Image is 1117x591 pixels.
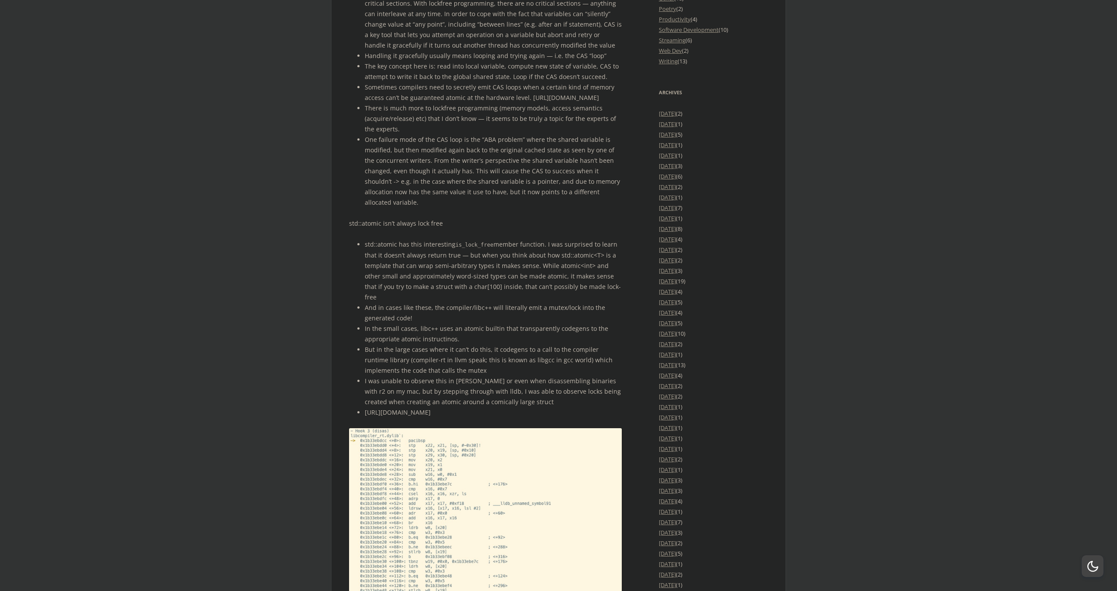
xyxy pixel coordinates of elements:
[659,3,768,14] li: (2)
[659,402,768,412] li: (1)
[659,443,768,454] li: (1)
[659,307,768,318] li: (4)
[659,559,768,569] li: (1)
[659,119,768,129] li: (1)
[659,371,676,379] a: [DATE]
[659,360,768,370] li: (13)
[659,423,768,433] li: (1)
[659,455,676,463] a: [DATE]
[365,323,622,344] li: In the small cases, libc++ uses an atomic builtin that transparently codegens to the appropriate ...
[659,339,768,349] li: (2)
[659,172,676,180] a: [DATE]
[659,550,676,557] a: [DATE]
[659,26,719,34] a: Software Development
[659,203,768,213] li: (7)
[659,445,676,453] a: [DATE]
[659,298,676,306] a: [DATE]
[659,256,676,264] a: [DATE]
[659,370,768,381] li: (4)
[365,344,622,376] li: But in the large cases where it can’t do this, it codegens to a call to the compiler runtime libr...
[659,318,768,328] li: (5)
[659,108,768,119] li: (2)
[659,267,676,275] a: [DATE]
[659,225,676,233] a: [DATE]
[659,496,768,506] li: (4)
[659,508,676,515] a: [DATE]
[659,140,768,150] li: (1)
[659,182,768,192] li: (2)
[659,382,676,390] a: [DATE]
[659,391,768,402] li: (2)
[659,120,676,128] a: [DATE]
[659,24,768,35] li: (10)
[659,297,768,307] li: (5)
[659,349,768,360] li: (1)
[659,288,676,295] a: [DATE]
[659,517,768,527] li: (7)
[659,433,768,443] li: (1)
[659,87,768,98] h3: Archives
[659,286,768,297] li: (4)
[659,529,676,536] a: [DATE]
[659,340,676,348] a: [DATE]
[659,5,676,13] a: Poetry
[659,45,768,56] li: (2)
[365,376,622,407] li: I was unable to observe this in [PERSON_NAME] or even when disassembling binaries with r2 on my m...
[659,518,676,526] a: [DATE]
[659,580,768,590] li: (1)
[659,151,676,159] a: [DATE]
[659,497,676,505] a: [DATE]
[365,61,622,82] li: The key concept here is: read into local variable, compute new state of variable, CAS to attempt ...
[659,485,768,496] li: (3)
[659,350,676,358] a: [DATE]
[659,234,768,244] li: (4)
[659,35,768,45] li: (6)
[659,381,768,391] li: (2)
[659,213,768,223] li: (1)
[659,56,768,66] li: (13)
[349,218,622,229] p: std::atomic isn’t always lock free
[659,47,682,55] a: Web Dev
[659,413,676,421] a: [DATE]
[659,424,676,432] a: [DATE]
[659,255,768,265] li: (2)
[659,581,676,589] a: [DATE]
[659,162,676,170] a: [DATE]
[659,539,676,547] a: [DATE]
[659,183,676,191] a: [DATE]
[365,134,622,208] li: One failure mode of the CAS loop is the “ABA problem” where the shared variable is modified, but ...
[659,464,768,475] li: (1)
[659,161,768,171] li: (3)
[659,538,768,548] li: (2)
[659,214,676,222] a: [DATE]
[659,246,676,254] a: [DATE]
[365,407,622,418] li: [URL][DOMAIN_NAME]
[659,244,768,255] li: (2)
[659,330,676,337] a: [DATE]
[659,131,676,138] a: [DATE]
[659,15,691,23] a: Productivity
[659,193,676,201] a: [DATE]
[659,319,676,327] a: [DATE]
[659,223,768,234] li: (8)
[659,328,768,339] li: (10)
[365,103,622,134] li: There is much more to lockfree programming (memory models, access semantics (acquire/release) etc...
[659,570,676,578] a: [DATE]
[659,466,676,474] a: [DATE]
[659,36,685,44] a: Streaming
[456,242,493,248] code: is_lock_free
[365,82,622,103] li: Sometimes compilers need to secretly emit CAS loops when a certain kind of memory access can’t be...
[659,110,676,117] a: [DATE]
[659,171,768,182] li: (6)
[659,277,676,285] a: [DATE]
[659,361,676,369] a: [DATE]
[659,454,768,464] li: (2)
[659,476,676,484] a: [DATE]
[659,141,676,149] a: [DATE]
[659,434,676,442] a: [DATE]
[365,302,622,323] li: And in cases like these, the compiler/libc++ will literally emit a mutex/lock into the generated ...
[365,51,622,61] li: Handling it gracefully usually means looping and trying again — i.e. the CAS “loop”
[659,204,676,212] a: [DATE]
[659,487,676,495] a: [DATE]
[659,57,678,65] a: Writing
